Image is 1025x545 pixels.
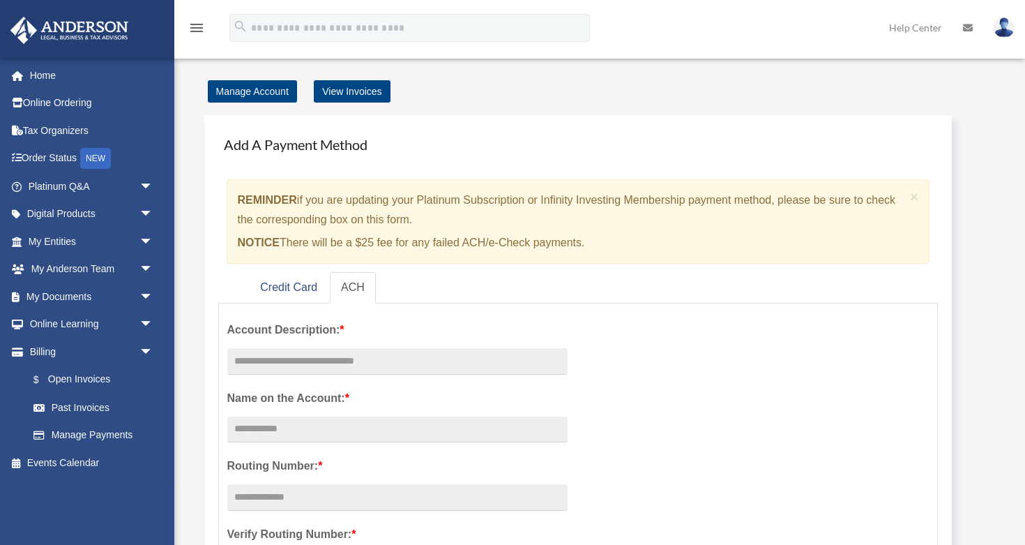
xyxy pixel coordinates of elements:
[10,144,174,173] a: Order StatusNEW
[20,366,174,394] a: $Open Invoices
[139,172,167,201] span: arrow_drop_down
[218,129,939,160] h4: Add A Payment Method
[10,338,174,366] a: Billingarrow_drop_down
[10,89,174,117] a: Online Ordering
[10,172,174,200] a: Platinum Q&Aarrow_drop_down
[188,24,205,36] a: menu
[227,389,568,408] label: Name on the Account:
[139,283,167,311] span: arrow_drop_down
[238,194,297,206] strong: REMINDER
[10,200,174,228] a: Digital Productsarrow_drop_down
[10,255,174,283] a: My Anderson Teamarrow_drop_down
[10,117,174,144] a: Tax Organizers
[238,233,905,253] p: There will be a $25 fee for any failed ACH/e-Check payments.
[188,20,205,36] i: menu
[233,19,248,34] i: search
[330,272,376,304] a: ACH
[227,456,568,476] label: Routing Number:
[208,80,297,103] a: Manage Account
[910,189,919,204] button: Close
[314,80,390,103] a: View Invoices
[249,272,328,304] a: Credit Card
[227,525,568,544] label: Verify Routing Number:
[994,17,1015,38] img: User Pic
[80,148,111,169] div: NEW
[10,449,174,477] a: Events Calendar
[910,188,919,204] span: ×
[20,394,174,421] a: Past Invoices
[10,283,174,311] a: My Documentsarrow_drop_down
[227,179,930,264] div: if you are updating your Platinum Subscription or Infinity Investing Membership payment method, p...
[41,371,48,389] span: $
[238,237,280,248] strong: NOTICE
[139,338,167,366] span: arrow_drop_down
[139,255,167,284] span: arrow_drop_down
[139,311,167,339] span: arrow_drop_down
[227,320,568,340] label: Account Description:
[10,311,174,338] a: Online Learningarrow_drop_down
[10,227,174,255] a: My Entitiesarrow_drop_down
[139,227,167,256] span: arrow_drop_down
[20,421,167,449] a: Manage Payments
[10,61,174,89] a: Home
[139,200,167,229] span: arrow_drop_down
[6,17,132,44] img: Anderson Advisors Platinum Portal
